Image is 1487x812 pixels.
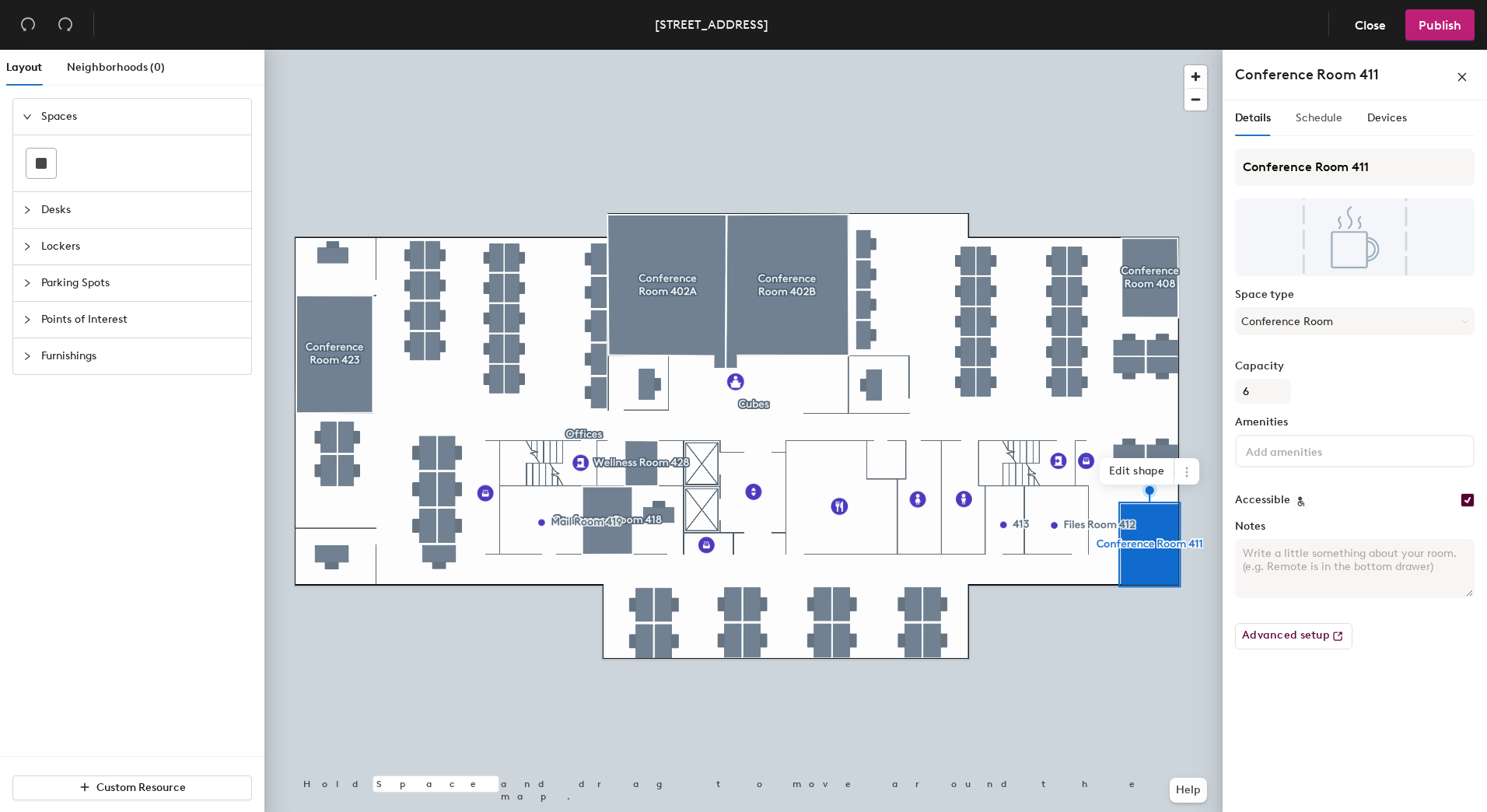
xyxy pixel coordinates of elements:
[1235,289,1475,301] label: Space type
[1235,198,1475,276] img: The space named Conference Room 411
[23,278,32,288] span: collapsed
[1235,623,1352,649] button: Advanced setup
[1367,111,1407,124] span: Devices
[23,352,32,361] span: collapsed
[23,242,32,251] span: collapsed
[67,61,165,74] span: Neighborhoods (0)
[6,61,42,74] span: Layout
[96,781,186,794] span: Custom Resource
[1355,18,1386,33] span: Close
[1235,360,1475,373] label: Capacity
[1170,778,1207,803] button: Help
[1235,307,1475,335] button: Conference Room
[1243,441,1383,460] input: Add amenities
[1235,416,1475,429] label: Amenities
[1235,494,1290,506] label: Accessible
[1235,65,1379,85] h4: Conference Room 411
[1342,9,1399,40] button: Close
[1100,458,1174,485] span: Edit shape
[50,9,81,40] button: Redo (⌘ + ⇧ + Z)
[41,99,242,135] span: Spaces
[1419,18,1461,33] span: Publish
[23,205,32,215] span: collapsed
[1457,72,1468,82] span: close
[1405,9,1475,40] button: Publish
[12,775,252,800] button: Custom Resource
[23,315,32,324] span: collapsed
[41,265,242,301] span: Parking Spots
[20,16,36,32] span: undo
[23,112,32,121] span: expanded
[1235,111,1271,124] span: Details
[41,302,242,338] span: Points of Interest
[655,15,768,34] div: [STREET_ADDRESS]
[1235,520,1475,533] label: Notes
[41,338,242,374] span: Furnishings
[1296,111,1342,124] span: Schedule
[41,229,242,264] span: Lockers
[41,192,242,228] span: Desks
[12,9,44,40] button: Undo (⌘ + Z)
